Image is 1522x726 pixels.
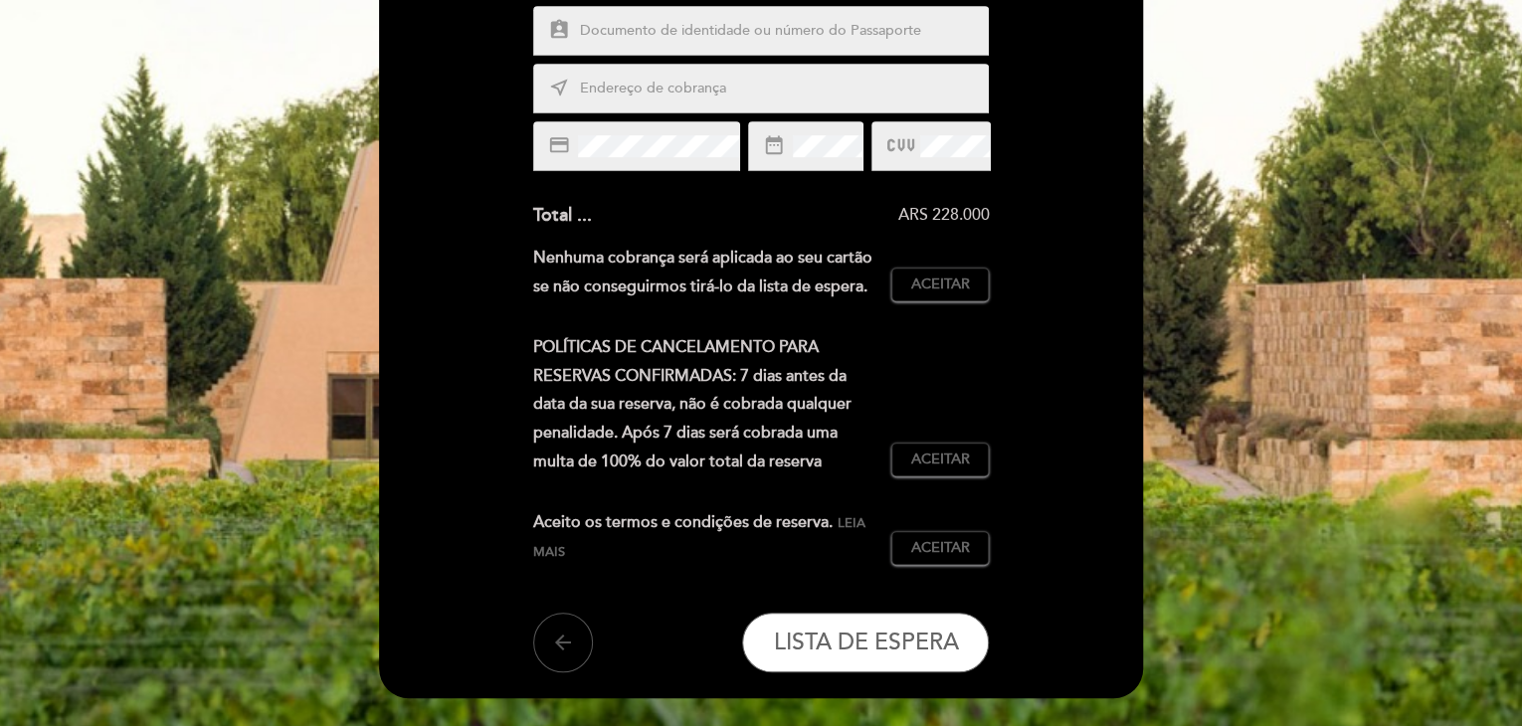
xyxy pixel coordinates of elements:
input: Documento de identidade ou número do Passaporte [578,20,992,43]
span: Aceitar [911,450,970,470]
i: date_range [763,134,785,156]
span: Leia mais [533,515,865,560]
span: Aceitar [911,274,970,295]
input: Endereço de cobrança [578,78,992,100]
button: arrow_back [533,613,593,672]
span: LISTA DE ESPERA [773,630,958,657]
span: Total ... [533,204,592,226]
div: Aceito os termos e condições de reserva. [533,508,892,566]
button: Aceitar [891,443,989,476]
i: near_me [548,77,570,98]
div: Nenhuma cobrança será aplicada ao seu cartão se não conseguirmos tirá-lo da lista de espera. [533,244,892,301]
div: ARS 228.000 [592,204,990,227]
i: credit_card [548,134,570,156]
button: Aceitar [891,531,989,565]
span: Aceitar [911,538,970,559]
button: Aceitar [891,268,989,301]
button: LISTA DE ESPERA [742,613,989,672]
div: POLÍTICAS DE CANCELAMENTO PARA RESERVAS CONFIRMADAS: 7 dias antes da data da sua reserva, não é c... [533,333,892,476]
i: assignment_ind [548,19,570,41]
i: arrow_back [551,631,575,654]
